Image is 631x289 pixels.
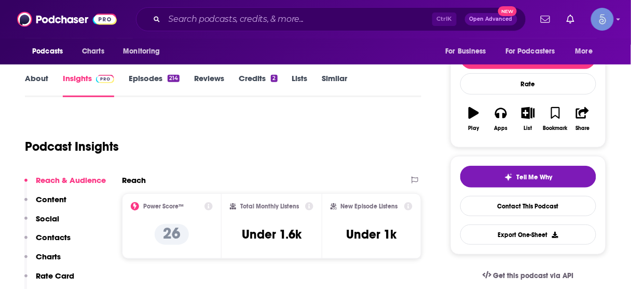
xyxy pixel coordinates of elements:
[155,224,189,245] p: 26
[524,125,532,132] div: List
[542,100,569,138] button: Bookmark
[24,232,71,252] button: Contacts
[346,227,396,242] h3: Under 1k
[24,214,59,233] button: Social
[568,42,606,61] button: open menu
[460,196,596,216] a: Contact This Podcast
[240,203,299,210] h2: Total Monthly Listens
[164,11,432,28] input: Search podcasts, credits, & more...
[569,100,596,138] button: Share
[487,100,514,138] button: Apps
[470,17,513,22] span: Open Advanced
[25,139,119,154] h1: Podcast Insights
[36,252,61,261] p: Charts
[537,10,554,28] a: Show notifications dropdown
[25,73,48,97] a: About
[168,75,180,82] div: 214
[242,227,301,242] h3: Under 1.6k
[239,73,277,97] a: Credits2
[123,44,160,59] span: Monitoring
[591,8,614,31] button: Show profile menu
[460,100,487,138] button: Play
[75,42,111,61] a: Charts
[36,194,66,204] p: Content
[63,73,114,97] a: InsightsPodchaser Pro
[493,271,574,280] span: Get this podcast via API
[322,73,348,97] a: Similar
[575,44,593,59] span: More
[122,175,146,185] h2: Reach
[36,175,106,185] p: Reach & Audience
[24,194,66,214] button: Content
[469,125,479,132] div: Play
[591,8,614,31] img: User Profile
[543,125,568,132] div: Bookmark
[116,42,173,61] button: open menu
[504,173,513,181] img: tell me why sparkle
[517,173,553,181] span: Tell Me Why
[24,252,61,271] button: Charts
[495,125,508,132] div: Apps
[465,13,517,25] button: Open AdvancedNew
[17,9,117,29] img: Podchaser - Follow, Share and Rate Podcasts
[129,73,180,97] a: Episodes214
[143,203,184,210] h2: Power Score™
[24,175,106,194] button: Reach & Audience
[82,44,104,59] span: Charts
[432,12,457,26] span: Ctrl K
[438,42,499,61] button: open menu
[96,75,114,83] img: Podchaser Pro
[515,100,542,138] button: List
[499,42,570,61] button: open menu
[32,44,63,59] span: Podcasts
[474,263,582,288] a: Get this podcast via API
[445,44,486,59] span: For Business
[460,225,596,245] button: Export One-Sheet
[591,8,614,31] span: Logged in as Spiral5-G1
[36,214,59,224] p: Social
[341,203,398,210] h2: New Episode Listens
[498,6,517,16] span: New
[36,271,74,281] p: Rate Card
[460,73,596,95] div: Rate
[25,42,76,61] button: open menu
[575,125,589,132] div: Share
[292,73,308,97] a: Lists
[505,44,555,59] span: For Podcasters
[460,166,596,188] button: tell me why sparkleTell Me Why
[194,73,224,97] a: Reviews
[36,232,71,242] p: Contacts
[563,10,579,28] a: Show notifications dropdown
[136,7,526,31] div: Search podcasts, credits, & more...
[271,75,277,82] div: 2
